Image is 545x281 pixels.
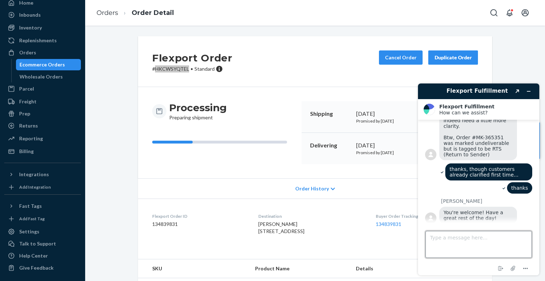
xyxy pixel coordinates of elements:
[4,9,81,21] a: Inbounds
[4,96,81,107] a: Freight
[132,9,174,17] a: Order Detail
[4,238,81,249] button: Talk to Support
[4,83,81,94] a: Parcel
[19,98,37,105] div: Freight
[428,50,478,65] button: Duplicate Order
[19,11,41,18] div: Inbounds
[20,61,65,68] div: Ecommerce Orders
[19,49,36,56] div: Orders
[152,65,232,72] p: # HKCWSYQTEL
[356,141,423,150] div: [DATE]
[191,66,193,72] span: •
[194,66,215,72] span: Standard
[356,150,423,156] p: Promised by [DATE]
[19,202,42,210] div: Fast Tags
[19,264,54,271] div: Give Feedback
[4,22,81,33] a: Inventory
[249,259,350,278] th: Product Name
[4,262,81,274] button: Give Feedback
[19,37,57,44] div: Replenishments
[310,141,351,150] p: Delivering
[169,101,227,121] div: Preparing shipment
[295,185,329,192] span: Order History
[152,50,232,65] h2: Flexport Order
[152,213,247,219] dt: Flexport Order ID
[412,78,545,281] iframe: Find more information here
[487,6,501,20] button: Open Search Box
[258,221,304,234] span: [PERSON_NAME] [STREET_ADDRESS]
[16,71,81,82] a: Wholesale Orders
[19,171,49,178] div: Integrations
[19,184,51,190] div: Add Integration
[97,9,118,17] a: Orders
[16,59,81,70] a: Ecommerce Orders
[350,259,428,278] th: Details
[16,5,30,11] span: Chat
[4,169,81,180] button: Integrations
[356,110,423,118] div: [DATE]
[19,240,56,247] div: Talk to Support
[4,183,81,191] a: Add Integration
[19,85,34,92] div: Parcel
[4,47,81,58] a: Orders
[19,122,38,129] div: Returns
[152,221,247,228] dd: 134839831
[502,6,517,20] button: Open notifications
[4,200,81,212] button: Fast Tags
[518,6,532,20] button: Open account menu
[4,250,81,261] a: Help Center
[4,226,81,237] a: Settings
[310,110,351,118] p: Shipping
[4,108,81,119] a: Prep
[19,228,39,235] div: Settings
[19,216,45,222] div: Add Fast Tag
[19,24,42,31] div: Inventory
[4,215,81,223] a: Add Fast Tag
[19,148,34,155] div: Billing
[379,50,423,65] button: Cancel Order
[91,2,180,23] ol: breadcrumbs
[4,146,81,157] a: Billing
[356,118,423,124] p: Promised by [DATE]
[169,101,227,114] h3: Processing
[19,110,30,117] div: Prep
[19,135,43,142] div: Reporting
[258,213,364,219] dt: Destination
[20,73,63,80] div: Wholesale Orders
[4,133,81,144] a: Reporting
[376,221,401,227] a: 134839831
[434,54,472,61] div: Duplicate Order
[138,259,249,278] th: SKU
[19,252,48,259] div: Help Center
[4,35,81,46] a: Replenishments
[4,120,81,131] a: Returns
[376,213,478,219] dt: Buyer Order Tracking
